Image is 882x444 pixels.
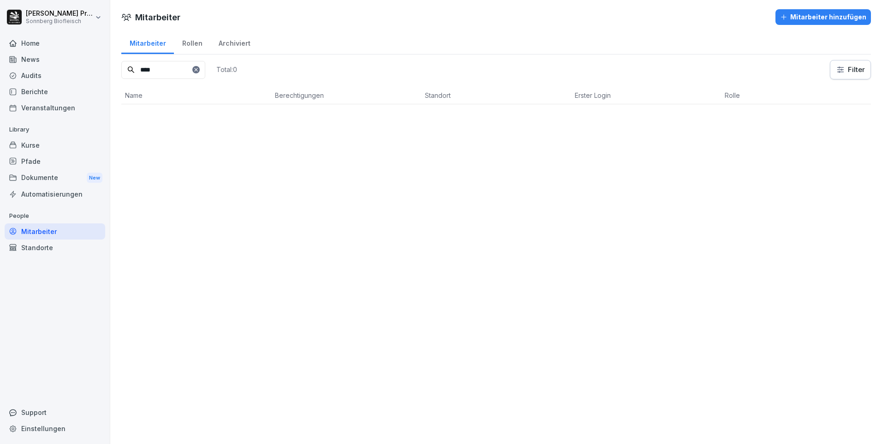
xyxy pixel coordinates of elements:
a: Kurse [5,137,105,153]
a: Archiviert [210,30,258,54]
th: Name [121,87,271,104]
a: Home [5,35,105,51]
h1: Mitarbeiter [135,11,180,24]
button: Mitarbeiter hinzufügen [775,9,871,25]
th: Rolle [721,87,871,104]
a: News [5,51,105,67]
div: Support [5,404,105,420]
a: Automatisierungen [5,186,105,202]
a: Standorte [5,240,105,256]
a: Pfade [5,153,105,169]
th: Erster Login [571,87,721,104]
div: New [87,173,102,183]
a: Audits [5,67,105,84]
p: [PERSON_NAME] Preßlauer [26,10,93,18]
p: Total: 0 [216,65,237,74]
p: Library [5,122,105,137]
a: Einstellungen [5,420,105,437]
a: Berichte [5,84,105,100]
p: People [5,209,105,223]
th: Berechtigungen [271,87,421,104]
div: Dokumente [5,169,105,186]
div: Filter [836,65,865,74]
a: Rollen [174,30,210,54]
div: Mitarbeiter hinzufügen [780,12,866,22]
th: Standort [421,87,571,104]
a: Mitarbeiter [5,223,105,240]
p: Sonnberg Biofleisch [26,18,93,24]
button: Filter [830,60,870,79]
a: Veranstaltungen [5,100,105,116]
a: Mitarbeiter [121,30,174,54]
a: DokumenteNew [5,169,105,186]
